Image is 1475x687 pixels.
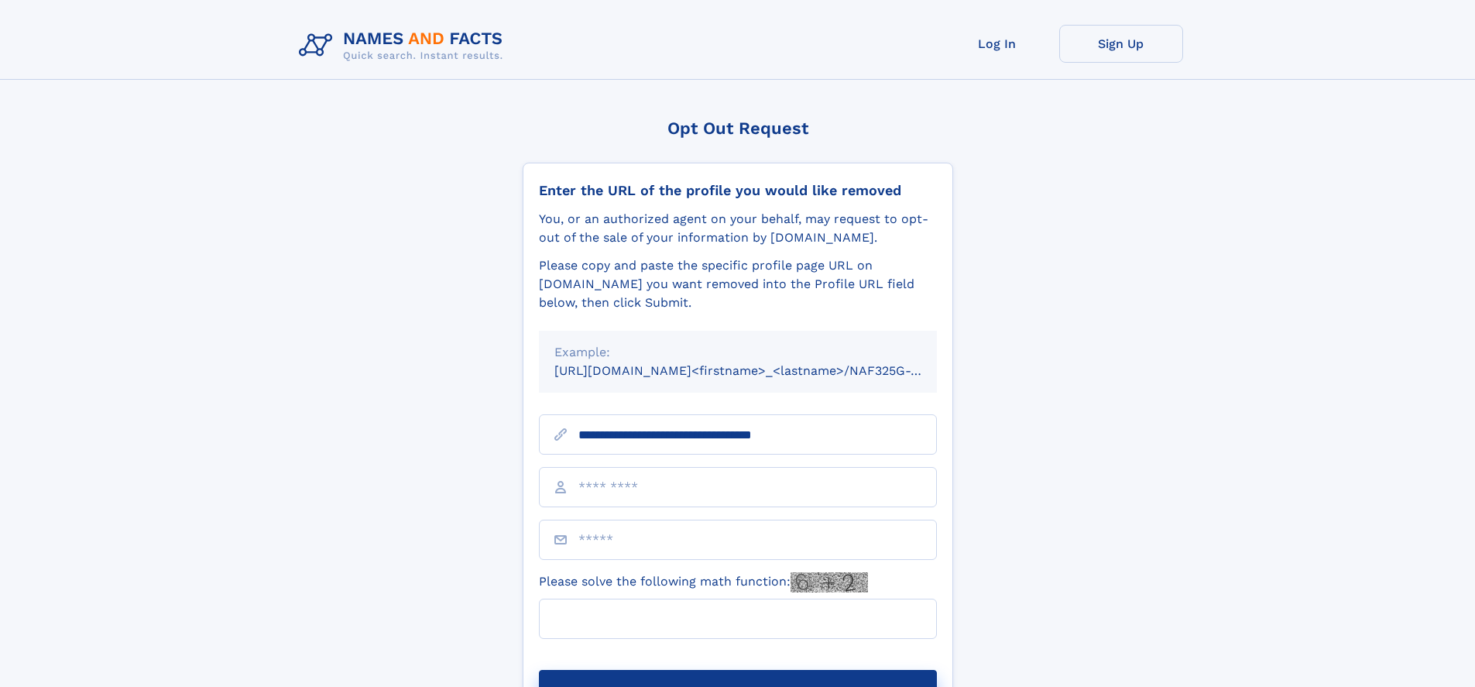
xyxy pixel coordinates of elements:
a: Log In [935,25,1059,63]
small: [URL][DOMAIN_NAME]<firstname>_<lastname>/NAF325G-xxxxxxxx [554,363,966,378]
div: You, or an authorized agent on your behalf, may request to opt-out of the sale of your informatio... [539,210,937,247]
div: Example: [554,343,921,362]
img: Logo Names and Facts [293,25,516,67]
a: Sign Up [1059,25,1183,63]
div: Opt Out Request [523,119,953,138]
div: Enter the URL of the profile you would like removed [539,182,937,199]
div: Please copy and paste the specific profile page URL on [DOMAIN_NAME] you want removed into the Pr... [539,256,937,312]
label: Please solve the following math function: [539,572,868,593]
